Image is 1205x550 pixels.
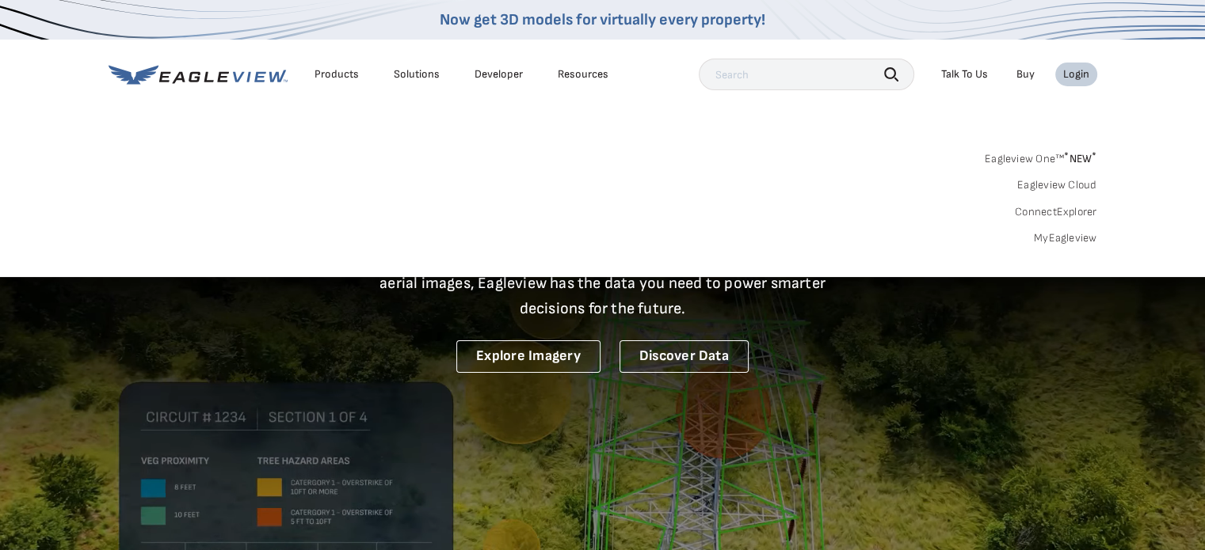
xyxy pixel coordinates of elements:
a: MyEagleview [1034,231,1097,245]
p: A new era starts here. Built on more than 3.5 billion high-resolution aerial images, Eagleview ha... [360,245,845,321]
a: Eagleview Cloud [1017,178,1097,192]
div: Resources [558,67,608,82]
a: ConnectExplorer [1015,205,1097,219]
a: Developer [475,67,523,82]
a: Eagleview One™*NEW* [985,147,1097,165]
div: Login [1063,67,1089,82]
a: Now get 3D models for virtually every property! [440,10,765,29]
input: Search [699,59,914,90]
div: Products [315,67,359,82]
div: Talk To Us [941,67,988,82]
span: NEW [1064,152,1096,165]
a: Buy [1016,67,1035,82]
div: Solutions [394,67,440,82]
a: Explore Imagery [456,340,601,373]
a: Discover Data [620,340,749,373]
